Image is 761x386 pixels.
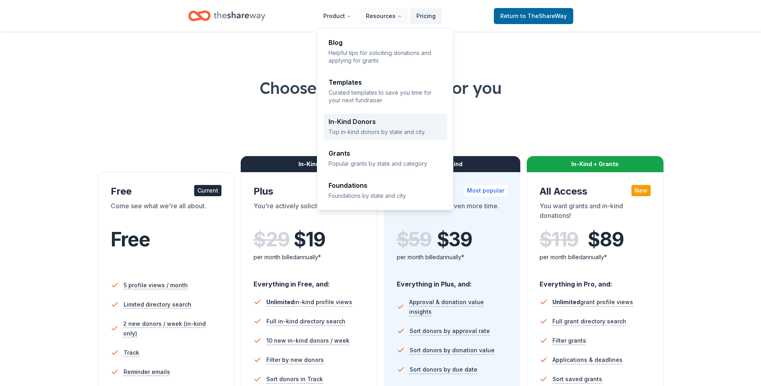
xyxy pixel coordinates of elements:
[329,128,442,136] p: Top in-kind donors by state and city
[266,355,324,365] span: Filter by new donors
[397,252,508,262] div: per month billed annually*
[324,74,447,109] a: TemplatesCurated templates to save you time for your next fundraiser
[329,192,442,199] p: Foundations by state and city
[266,336,349,345] span: 10 new in-kind donors / week
[266,317,345,326] span: Full in-kind directory search
[329,79,442,85] div: Templates
[552,299,633,305] span: grant profile views
[540,272,651,289] div: Everything in Pro, and:
[111,201,222,223] div: Come see what we're all about.
[266,374,323,384] span: Sort donors in Track
[329,150,442,156] div: Grants
[329,118,442,125] div: In-Kind Donors
[194,185,221,196] div: Current
[410,345,495,355] span: Sort donors by donation value
[123,319,221,338] span: 2 new donors / week (in-kind only)
[527,156,664,172] div: In-Kind + Grants
[437,228,472,251] span: $ 39
[324,177,447,204] a: FoundationsFoundations by state and city
[254,272,365,289] div: Everything in Free, and:
[409,297,507,317] span: Approval & donation value insights
[329,39,442,46] div: Blog
[631,185,651,196] div: New
[317,8,358,24] button: Product
[329,89,442,104] p: Curated templates to save you time for your next fundraiser
[494,8,573,24] a: Returnto TheShareWay
[32,77,729,99] h1: Choose the perfect plan for you
[324,35,447,69] a: BlogHelpful tips for soliciting donations and applying for grants
[324,145,447,172] a: GrantsPopular grants by state and category
[254,201,365,223] div: You're actively soliciting donations.
[540,201,651,223] div: You want grants and in-kind donations!
[410,8,442,24] a: Pricing
[124,280,188,290] span: 5 profile views / month
[588,228,623,251] span: $ 89
[410,326,490,336] span: Sort donors by approval rate
[329,49,442,65] p: Helpful tips for soliciting donations and applying for grants
[500,11,567,21] span: Return
[266,299,294,305] span: Unlimited
[254,252,365,262] div: per month billed annually*
[552,355,623,365] span: Applications & deadlines
[520,12,567,19] span: to TheShareWay
[359,8,408,24] button: Resources
[266,299,352,305] span: in-kind profile views
[397,201,508,223] div: You want to save even more time.
[111,228,150,251] span: Free
[124,348,139,358] span: Track
[552,317,626,326] span: Full grant directory search
[410,365,477,374] span: Sort donors by due date
[464,185,507,196] div: Most popular
[124,300,191,309] span: Limited directory search
[324,114,447,140] a: In-Kind DonorsTop in-kind donors by state and city
[329,160,442,167] p: Popular grants by state and category
[317,28,454,211] div: Resources
[124,367,170,377] span: Reminder emails
[111,185,222,198] div: Free
[188,6,265,25] a: Home
[552,299,580,305] span: Unlimited
[552,336,586,345] span: Filter grants
[294,228,325,251] span: $ 19
[540,252,651,262] div: per month billed annually*
[329,182,442,189] div: Foundations
[317,6,442,25] nav: Main
[552,374,602,384] span: Sort saved grants
[397,272,508,289] div: Everything in Plus, and:
[254,185,365,198] div: Plus
[540,185,651,198] div: All Access
[241,156,377,172] div: In-Kind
